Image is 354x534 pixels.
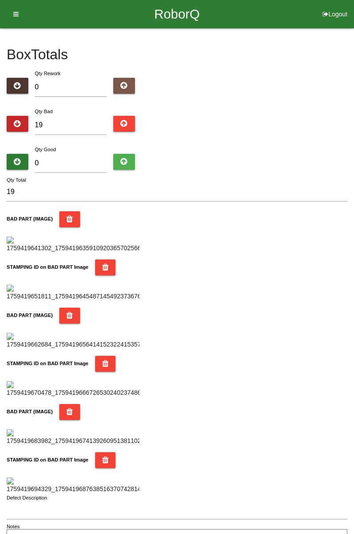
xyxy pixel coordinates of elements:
[7,264,88,270] b: STAMPING ID on BAD PART Image
[7,381,139,397] img: 1759419670478_17594196667265302402374861720985.jpg
[7,47,347,62] h4: Box Totals
[7,176,26,184] label: Qty Total
[7,523,19,530] label: Notes
[7,361,88,366] b: STAMPING ID on BAD PART Image
[7,457,88,462] b: STAMPING ID on BAD PART Image
[7,285,139,301] img: 1759419651811_17594196454871454923736760262510.jpg
[59,211,80,227] button: BAD PART (IMAGE)
[35,109,53,114] label: Qty Bad
[95,452,116,468] button: STAMPING ID on BAD PART Image
[35,147,56,152] label: Qty Good
[59,308,80,324] button: BAD PART (IMAGE)
[35,71,61,76] label: Qty Rework
[7,236,139,253] img: 1759419641302_17594196359109203657025662322668.jpg
[7,313,53,318] b: BAD PART (IMAGE)
[59,404,80,420] button: BAD PART (IMAGE)
[7,429,139,446] img: 1759419683982_17594196741392609513811028573298.jpg
[7,409,53,414] b: BAD PART (IMAGE)
[7,216,53,221] b: BAD PART (IMAGE)
[95,259,116,275] button: STAMPING ID on BAD PART Image
[7,494,47,502] label: Defect Description
[7,477,139,494] img: 1759419694329_17594196876385163707428146627885.jpg
[7,333,139,349] img: 1759419662684_17594196564141523224153575915980.jpg
[95,356,116,372] button: STAMPING ID on BAD PART Image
